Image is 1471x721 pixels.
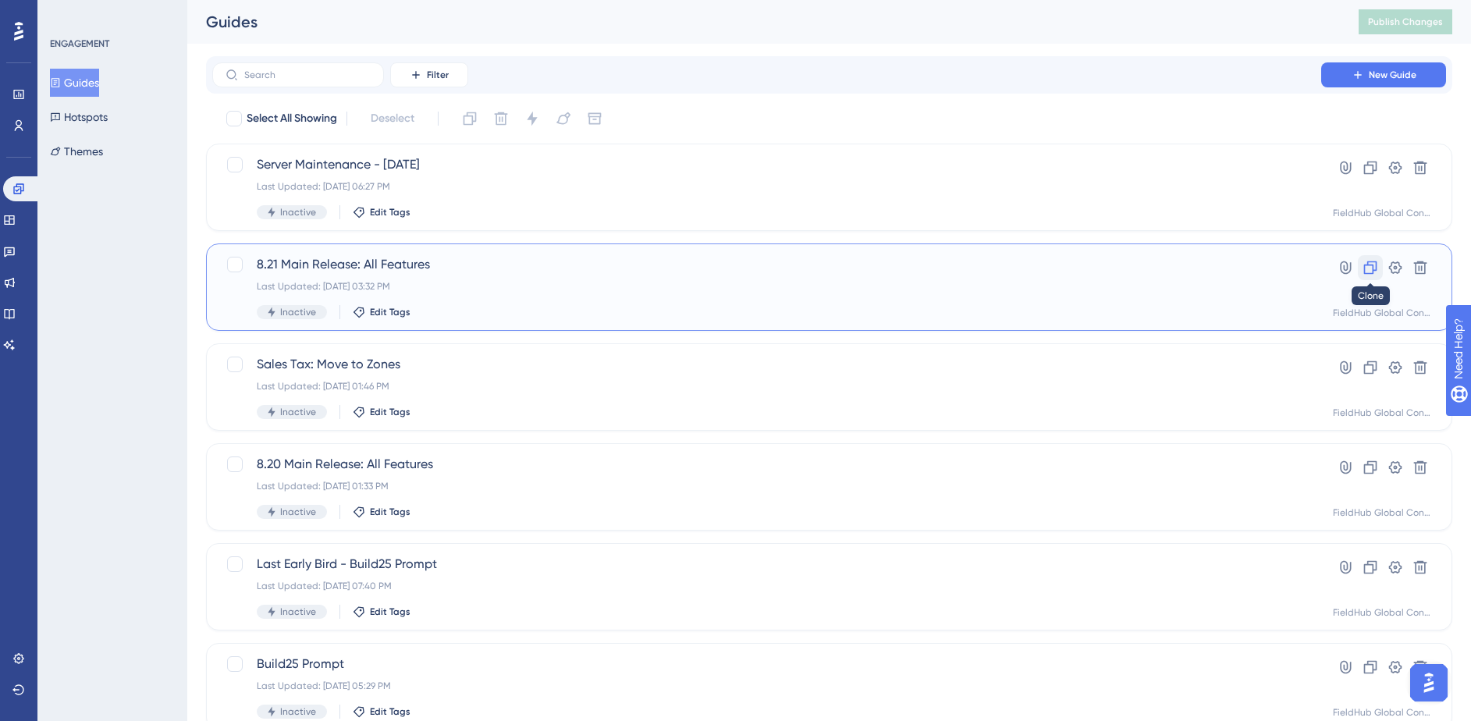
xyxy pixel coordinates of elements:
div: FieldHub Global Container [1333,606,1433,619]
button: Edit Tags [353,506,410,518]
div: Last Updated: [DATE] 06:27 PM [257,180,1277,193]
button: Edit Tags [353,206,410,218]
span: Sales Tax: Move to Zones [257,355,1277,374]
button: Guides [50,69,99,97]
span: 8.21 Main Release: All Features [257,255,1277,274]
div: Guides [206,11,1320,33]
button: Themes [50,137,103,165]
div: Last Updated: [DATE] 05:29 PM [257,680,1277,692]
span: Inactive [280,606,316,618]
button: Edit Tags [353,705,410,718]
span: Publish Changes [1368,16,1443,28]
span: Edit Tags [370,306,410,318]
span: Edit Tags [370,506,410,518]
span: Build25 Prompt [257,655,1277,673]
button: Edit Tags [353,306,410,318]
div: Last Updated: [DATE] 01:46 PM [257,380,1277,392]
span: Select All Showing [247,109,337,128]
div: ENGAGEMENT [50,37,109,50]
div: FieldHub Global Container [1333,407,1433,419]
div: FieldHub Global Container [1333,207,1433,219]
span: Server Maintenance - [DATE] [257,155,1277,174]
span: Inactive [280,306,316,318]
button: Filter [390,62,468,87]
span: Need Help? [37,4,98,23]
span: Edit Tags [370,606,410,618]
span: 8.20 Main Release: All Features [257,455,1277,474]
span: Edit Tags [370,206,410,218]
span: Inactive [280,506,316,518]
span: Inactive [280,206,316,218]
button: Publish Changes [1359,9,1452,34]
span: Last Early Bird - Build25 Prompt [257,555,1277,574]
span: Inactive [280,705,316,718]
span: Edit Tags [370,705,410,718]
button: New Guide [1321,62,1446,87]
div: Last Updated: [DATE] 07:40 PM [257,580,1277,592]
input: Search [244,69,371,80]
iframe: UserGuiding AI Assistant Launcher [1405,659,1452,706]
span: Inactive [280,406,316,418]
button: Edit Tags [353,406,410,418]
div: FieldHub Global Container [1333,506,1433,519]
div: Last Updated: [DATE] 01:33 PM [257,480,1277,492]
button: Hotspots [50,103,108,131]
div: FieldHub Global Container [1333,307,1433,319]
span: Edit Tags [370,406,410,418]
span: Deselect [371,109,414,128]
span: New Guide [1369,69,1416,81]
button: Edit Tags [353,606,410,618]
button: Deselect [357,105,428,133]
span: Filter [427,69,449,81]
div: Last Updated: [DATE] 03:32 PM [257,280,1277,293]
div: FieldHub Global Container [1333,706,1433,719]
